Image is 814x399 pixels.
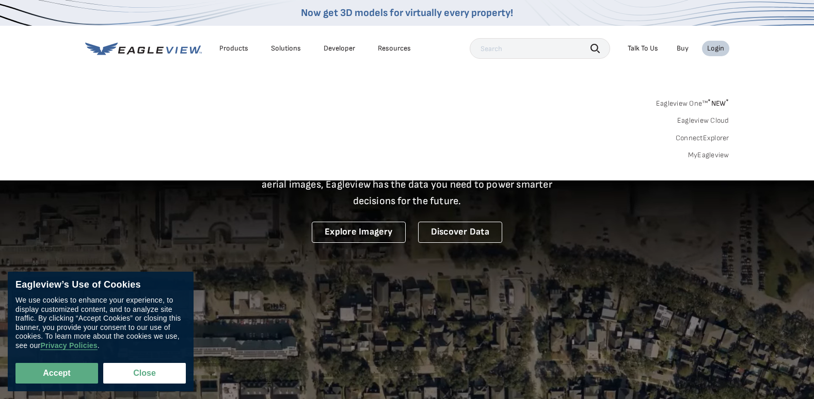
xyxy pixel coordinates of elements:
div: Resources [378,44,411,53]
button: Accept [15,363,98,384]
p: A new era starts here. Built on more than 3.5 billion high-resolution aerial images, Eagleview ha... [249,160,565,209]
div: We use cookies to enhance your experience, to display customized content, and to analyze site tra... [15,296,186,350]
div: Solutions [271,44,301,53]
a: Developer [324,44,355,53]
input: Search [470,38,610,59]
a: Buy [677,44,689,53]
div: Eagleview’s Use of Cookies [15,279,186,291]
a: MyEagleview [688,151,729,160]
span: NEW [708,99,729,108]
a: Explore Imagery [312,222,406,243]
button: Close [103,363,186,384]
a: Privacy Policies [40,341,97,350]
a: Discover Data [418,222,502,243]
a: Eagleview Cloud [677,116,729,125]
div: Login [707,44,724,53]
div: Products [219,44,248,53]
a: Eagleview One™*NEW* [656,96,729,108]
a: ConnectExplorer [676,134,729,143]
a: Now get 3D models for virtually every property! [301,7,513,19]
div: Talk To Us [628,44,658,53]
